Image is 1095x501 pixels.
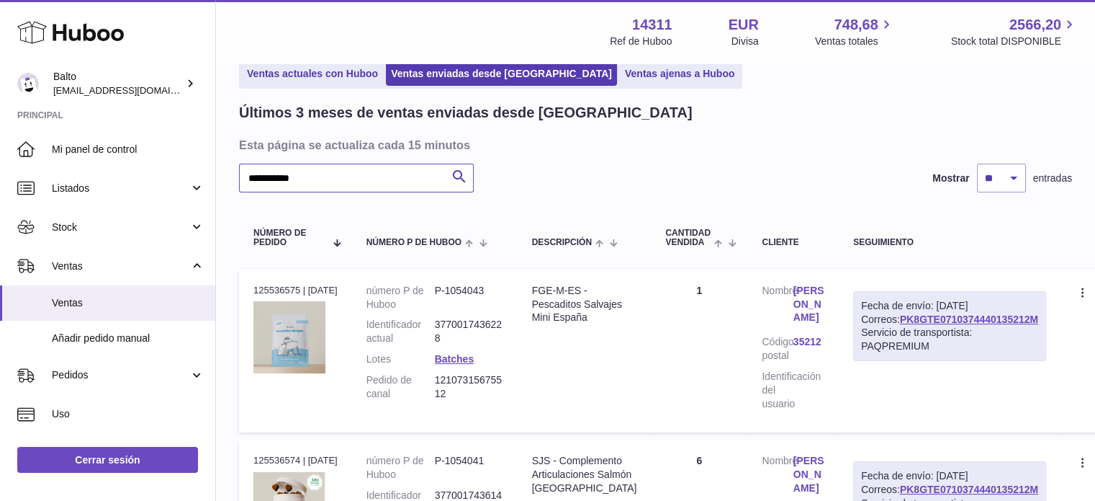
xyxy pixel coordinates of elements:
[665,229,711,247] span: Cantidad vendida
[239,137,1068,153] h3: Esta página se actualiza cada 15 minutos
[52,143,204,156] span: Mi panel de control
[834,15,878,35] span: 748,68
[815,35,895,48] span: Ventas totales
[386,62,617,86] a: Ventas enviadas desde [GEOGRAPHIC_DATA]
[435,284,503,311] dd: P-1054043
[932,172,969,185] label: Mostrar
[900,484,1038,495] a: PK8GTE0710374440135212M
[762,238,824,247] div: Cliente
[651,270,747,433] td: 1
[242,62,383,86] a: Ventas actuales con Huboo
[861,469,1038,483] div: Fecha de envío: [DATE]
[366,353,435,366] dt: Lotes
[793,454,824,495] a: [PERSON_NAME]
[532,284,637,325] div: FGE-M-ES - Pescaditos Salvajes Mini España
[793,335,824,349] a: 35212
[52,182,189,195] span: Listados
[366,454,435,482] dt: número P de Huboo
[762,370,793,411] dt: Identificación del usuario
[815,15,895,48] a: 748,68 Ventas totales
[951,15,1078,48] a: 2566,20 Stock total DISPONIBLE
[762,284,793,329] dt: Nombre
[366,318,435,345] dt: Identificador actual
[632,15,672,35] strong: 14311
[366,284,435,311] dt: número P de Huboo
[253,284,338,297] div: 125536575 | [DATE]
[762,454,793,499] dt: Nombre
[52,221,189,234] span: Stock
[17,73,39,94] img: internalAdmin-14311@internal.huboo.com
[52,332,204,345] span: Añadir pedido manual
[17,447,198,473] a: Cerrar sesión
[52,260,189,273] span: Ventas
[853,291,1046,362] div: Correos:
[951,35,1078,48] span: Stock total DISPONIBLE
[1033,172,1072,185] span: entradas
[731,35,759,48] div: Divisa
[53,84,212,96] span: [EMAIL_ADDRESS][DOMAIN_NAME]
[762,335,793,363] dt: Código postal
[435,353,474,365] a: Batches
[610,35,672,48] div: Ref de Huboo
[253,454,338,467] div: 125536574 | [DATE]
[253,229,325,247] span: Número de pedido
[620,62,740,86] a: Ventas ajenas a Huboo
[52,407,204,421] span: Uso
[366,238,461,247] span: número P de Huboo
[793,284,824,325] a: [PERSON_NAME]
[532,454,637,495] div: SJS - Complemento Articulaciones Salmón [GEOGRAPHIC_DATA]
[435,454,503,482] dd: P-1054041
[253,301,325,373] img: 143111755177971.png
[52,368,189,382] span: Pedidos
[435,373,503,401] dd: 12107315675512
[853,238,1046,247] div: Seguimiento
[861,326,1038,353] div: Servicio de transportista: PAQPREMIUM
[1009,15,1061,35] span: 2566,20
[435,318,503,345] dd: 3770017436228
[532,238,592,247] span: Descripción
[861,299,1038,313] div: Fecha de envío: [DATE]
[729,15,759,35] strong: EUR
[239,103,692,123] h2: Últimos 3 meses de ventas enviadas desde [GEOGRAPHIC_DATA]
[366,373,435,401] dt: Pedido de canal
[52,296,204,310] span: Ventas
[53,70,183,97] div: Balto
[900,314,1038,325] a: PK8GTE0710374440135212M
